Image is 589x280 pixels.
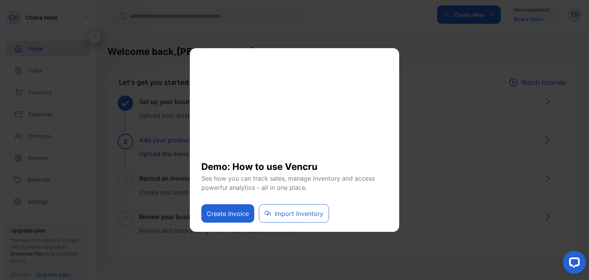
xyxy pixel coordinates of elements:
[201,58,388,154] iframe: YouTube video player
[201,174,388,192] p: See how you can track sales, manage inventory and access powerful analytics - all in one place.
[259,204,329,223] button: Import Inventory
[557,248,589,280] iframe: LiveChat chat widget
[201,204,254,223] button: Create Invoice
[201,154,388,174] h1: Demo: How to use Vencru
